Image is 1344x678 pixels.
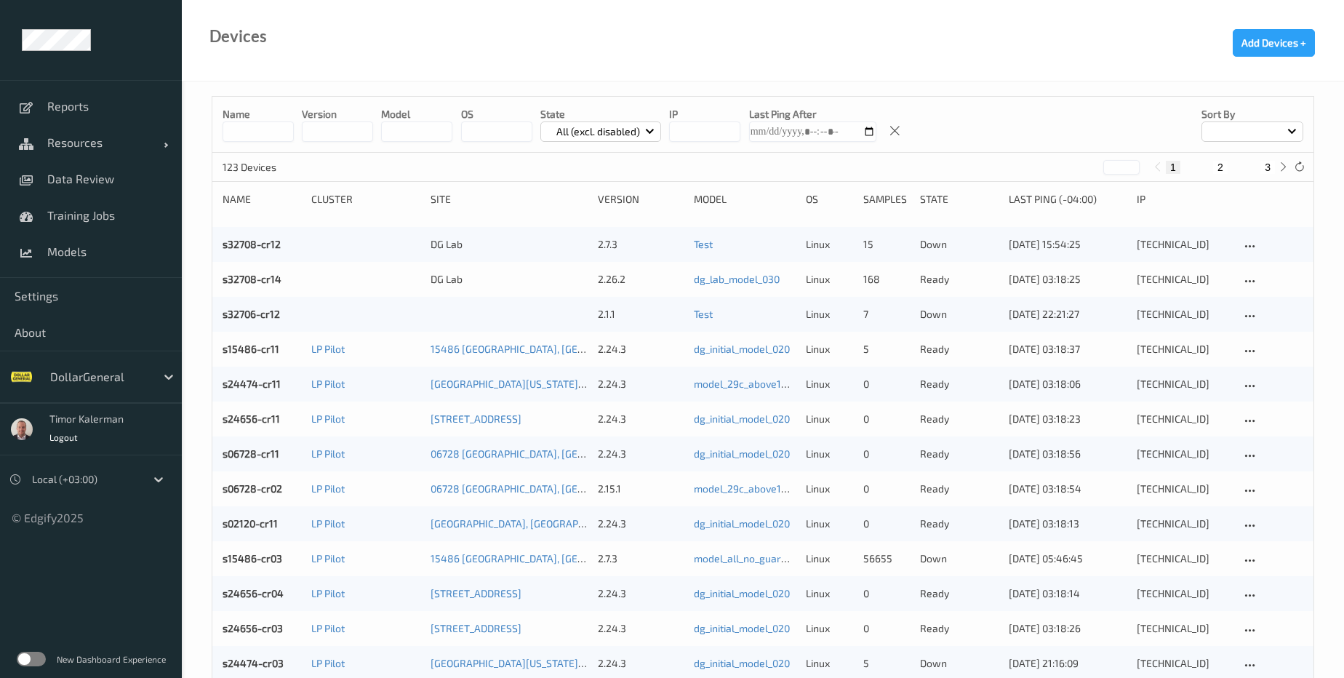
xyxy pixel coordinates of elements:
[431,552,657,565] a: 15486 [GEOGRAPHIC_DATA], [GEOGRAPHIC_DATA]
[431,272,587,287] div: DG Lab
[863,412,911,426] div: 0
[694,343,790,355] a: dg_initial_model_020
[461,107,532,121] p: OS
[806,192,853,207] div: OS
[311,192,421,207] div: Cluster
[1009,621,1127,636] div: [DATE] 03:18:26
[1009,272,1127,287] div: [DATE] 03:18:25
[806,656,853,671] p: linux
[223,482,282,495] a: s06728-cr02
[806,621,853,636] p: linux
[1009,307,1127,322] div: [DATE] 22:21:27
[1137,586,1231,601] div: [TECHNICAL_ID]
[694,378,852,390] a: model_29c_above150_same_other
[431,517,625,530] a: [GEOGRAPHIC_DATA], [GEOGRAPHIC_DATA]
[1137,342,1231,356] div: [TECHNICAL_ID]
[1009,342,1127,356] div: [DATE] 03:18:37
[311,378,345,390] a: LP Pilot
[1137,237,1231,252] div: [TECHNICAL_ID]
[223,308,280,320] a: s32706-cr12
[431,447,657,460] a: 06728 [GEOGRAPHIC_DATA], [GEOGRAPHIC_DATA]
[806,586,853,601] p: linux
[1137,272,1231,287] div: [TECHNICAL_ID]
[1009,377,1127,391] div: [DATE] 03:18:06
[1137,621,1231,636] div: [TECHNICAL_ID]
[920,551,999,566] p: down
[920,237,999,252] p: down
[223,192,301,207] div: Name
[694,273,780,285] a: dg_lab_model_030
[1009,482,1127,496] div: [DATE] 03:18:54
[431,343,657,355] a: 15486 [GEOGRAPHIC_DATA], [GEOGRAPHIC_DATA]
[431,378,678,390] a: [GEOGRAPHIC_DATA][US_STATE], [GEOGRAPHIC_DATA]
[806,551,853,566] p: linux
[920,517,999,531] p: ready
[920,621,999,636] p: ready
[302,107,373,121] p: version
[223,378,281,390] a: s24474-cr11
[863,272,911,287] div: 168
[431,482,657,495] a: 06728 [GEOGRAPHIC_DATA], [GEOGRAPHIC_DATA]
[806,517,853,531] p: linux
[311,343,345,355] a: LP Pilot
[1137,551,1231,566] div: [TECHNICAL_ID]
[1137,482,1231,496] div: [TECHNICAL_ID]
[311,412,345,425] a: LP Pilot
[598,192,684,207] div: version
[806,447,853,461] p: linux
[598,307,684,322] div: 2.1.1
[431,192,587,207] div: Site
[223,517,278,530] a: s02120-cr11
[431,412,521,425] a: [STREET_ADDRESS]
[694,192,796,207] div: Model
[749,107,876,121] p: Last Ping After
[694,517,790,530] a: dg_initial_model_020
[694,308,713,320] a: Test
[1137,517,1231,531] div: [TECHNICAL_ID]
[920,482,999,496] p: ready
[1009,586,1127,601] div: [DATE] 03:18:14
[1166,161,1180,174] button: 1
[598,656,684,671] div: 2.24.3
[598,517,684,531] div: 2.24.3
[311,552,345,565] a: LP Pilot
[694,552,799,565] a: model_all_no_guarded
[694,238,713,250] a: Test
[311,517,345,530] a: LP Pilot
[223,160,332,175] p: 123 Devices
[694,412,790,425] a: dg_initial_model_020
[1137,412,1231,426] div: [TECHNICAL_ID]
[863,192,911,207] div: Samples
[694,447,790,460] a: dg_initial_model_020
[431,587,521,599] a: [STREET_ADDRESS]
[806,307,853,322] p: linux
[223,238,281,250] a: s32708-cr12
[1009,517,1127,531] div: [DATE] 03:18:13
[311,657,345,669] a: LP Pilot
[551,124,645,139] p: All (excl. disabled)
[311,482,345,495] a: LP Pilot
[431,622,521,634] a: [STREET_ADDRESS]
[863,237,911,252] div: 15
[863,586,911,601] div: 0
[1009,656,1127,671] div: [DATE] 21:16:09
[920,342,999,356] p: ready
[1009,447,1127,461] div: [DATE] 03:18:56
[806,482,853,496] p: linux
[431,237,587,252] div: DG Lab
[1009,192,1127,207] div: Last Ping (-04:00)
[598,551,684,566] div: 2.7.3
[598,237,684,252] div: 2.7.3
[806,342,853,356] p: linux
[863,551,911,566] div: 56655
[694,657,790,669] a: dg_initial_model_020
[1137,307,1231,322] div: [TECHNICAL_ID]
[209,29,267,44] div: Devices
[598,482,684,496] div: 2.15.1
[863,307,911,322] div: 7
[1137,447,1231,461] div: [TECHNICAL_ID]
[311,622,345,634] a: LP Pilot
[694,622,790,634] a: dg_initial_model_020
[920,447,999,461] p: ready
[920,377,999,391] p: ready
